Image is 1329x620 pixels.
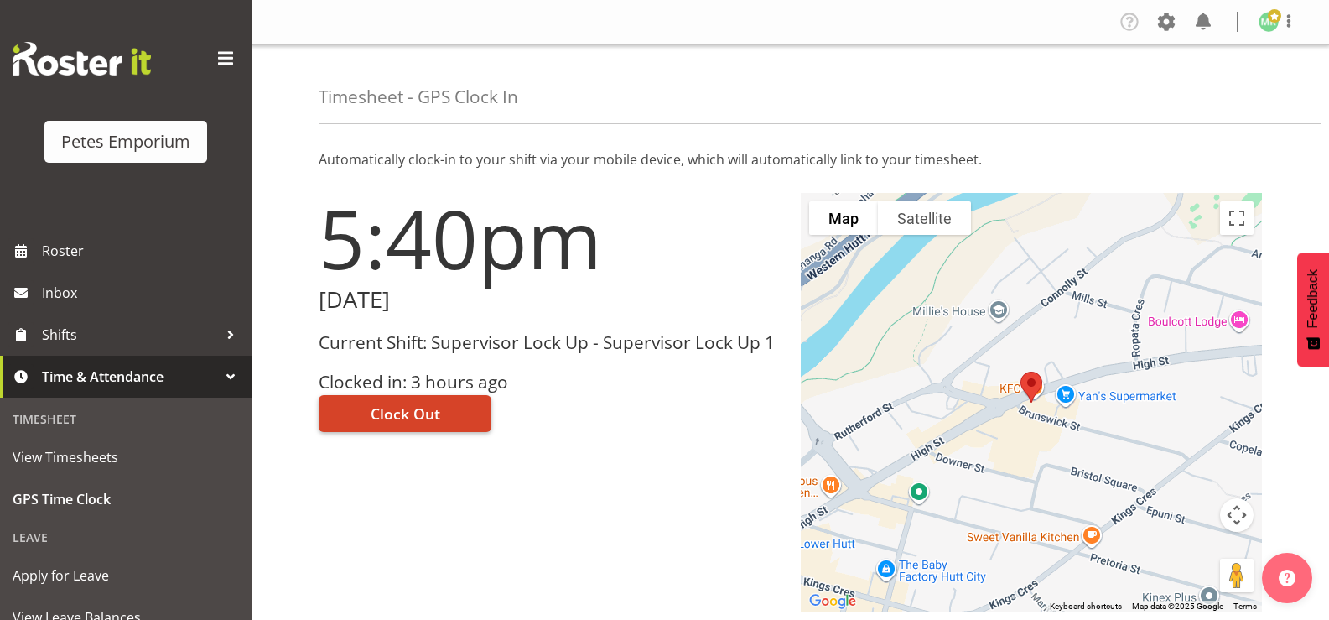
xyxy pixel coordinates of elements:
h2: [DATE] [319,287,781,313]
a: GPS Time Clock [4,478,247,520]
h3: Clocked in: 3 hours ago [319,373,781,392]
img: Google [805,591,860,612]
div: Timesheet [4,402,247,436]
span: Feedback [1306,269,1321,328]
button: Map camera controls [1220,498,1254,532]
h1: 5:40pm [319,193,781,284]
button: Drag Pegman onto the map to open Street View [1220,559,1254,592]
a: Open this area in Google Maps (opens a new window) [805,591,860,612]
div: Petes Emporium [61,129,190,154]
span: Roster [42,238,243,263]
a: Terms (opens in new tab) [1233,602,1257,611]
span: View Timesheets [13,445,239,470]
p: Automatically clock-in to your shift via your mobile device, which will automatically link to you... [319,149,1262,169]
a: View Timesheets [4,436,247,478]
button: Show street map [809,201,878,235]
span: Time & Attendance [42,364,218,389]
button: Toggle fullscreen view [1220,201,1254,235]
button: Show satellite imagery [878,201,971,235]
img: melanie-richardson713.jpg [1259,12,1279,32]
button: Clock Out [319,395,491,432]
span: Inbox [42,280,243,305]
span: Apply for Leave [13,563,239,588]
span: Shifts [42,322,218,347]
img: help-xxl-2.png [1279,570,1295,586]
span: Clock Out [371,403,440,425]
div: Leave [4,520,247,555]
img: Rosterit website logo [13,42,151,76]
button: Feedback - Show survey [1297,253,1329,367]
a: Apply for Leave [4,555,247,597]
span: Map data ©2025 Google [1132,602,1223,611]
span: GPS Time Clock [13,487,239,512]
button: Keyboard shortcuts [1050,601,1122,612]
h4: Timesheet - GPS Clock In [319,87,518,107]
h3: Current Shift: Supervisor Lock Up - Supervisor Lock Up 1 [319,333,781,352]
